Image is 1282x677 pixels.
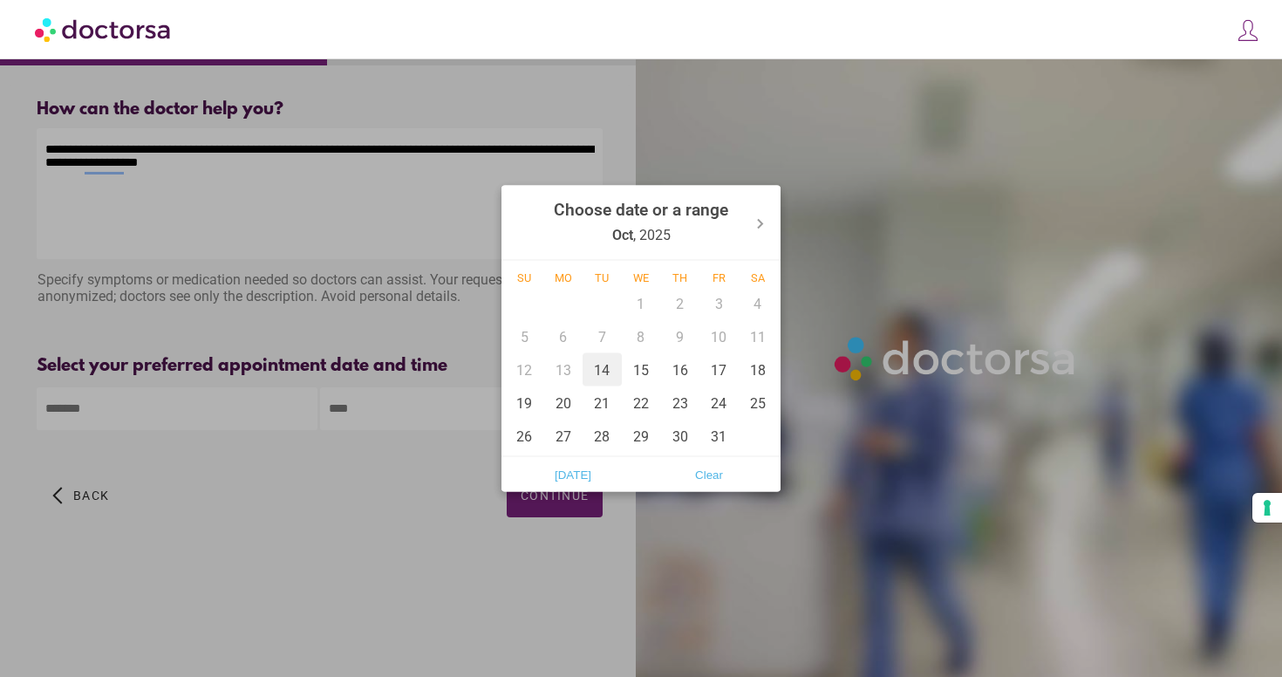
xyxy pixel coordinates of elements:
strong: Choose date or a range [554,200,728,220]
div: 7 [583,320,622,353]
div: 10 [699,320,739,353]
div: 1 [622,287,661,320]
div: 16 [660,353,699,386]
div: 25 [738,386,777,420]
div: 2 [660,287,699,320]
div: 20 [544,386,583,420]
div: 29 [622,420,661,453]
button: Clear [641,461,777,489]
div: 22 [622,386,661,420]
div: Mo [544,271,583,284]
div: 27 [544,420,583,453]
img: icons8-customer-100.png [1236,18,1260,43]
div: We [622,271,661,284]
strong: Oct [612,227,633,243]
div: 26 [505,420,544,453]
div: 28 [583,420,622,453]
div: 21 [583,386,622,420]
div: 13 [544,353,583,386]
span: Clear [646,462,772,488]
div: 19 [505,386,544,420]
div: Tu [583,271,622,284]
div: Th [660,271,699,284]
div: 31 [699,420,739,453]
span: [DATE] [510,462,636,488]
div: Fr [699,271,739,284]
div: 23 [660,386,699,420]
button: Your consent preferences for tracking technologies [1252,493,1282,523]
div: 9 [660,320,699,353]
div: Su [505,271,544,284]
div: 12 [505,353,544,386]
div: 5 [505,320,544,353]
div: 14 [583,353,622,386]
img: Doctorsa.com [35,10,173,49]
div: 3 [699,287,739,320]
div: 6 [544,320,583,353]
div: 11 [738,320,777,353]
div: , 2025 [554,189,728,256]
div: 4 [738,287,777,320]
div: 15 [622,353,661,386]
div: 17 [699,353,739,386]
div: 24 [699,386,739,420]
div: 18 [738,353,777,386]
div: 8 [622,320,661,353]
div: 30 [660,420,699,453]
button: [DATE] [505,461,641,489]
div: Sa [738,271,777,284]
